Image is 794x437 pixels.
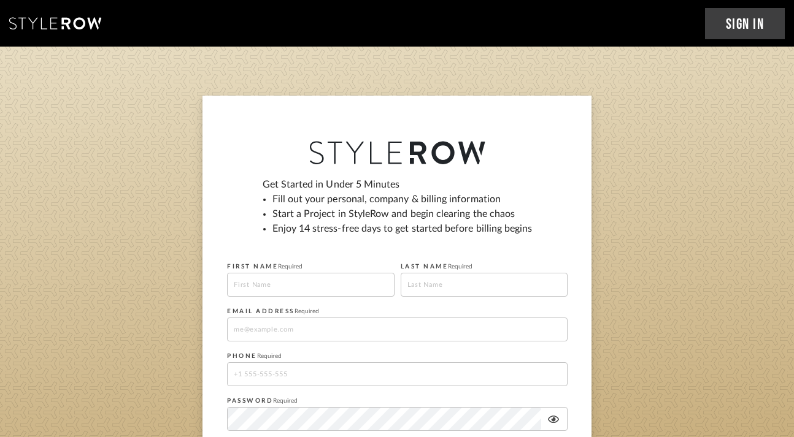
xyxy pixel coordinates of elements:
[227,397,298,405] label: PASSWORD
[278,264,303,270] span: Required
[257,353,282,359] span: Required
[705,8,785,39] a: Sign In
[263,177,533,246] div: Get Started in Under 5 Minutes
[272,192,533,207] li: Fill out your personal, company & billing information
[273,398,298,404] span: Required
[227,308,319,315] label: EMAIL ADDRESS
[272,207,533,221] li: Start a Project in StyleRow and begin clearing the chaos
[448,264,472,270] span: Required
[227,273,395,297] input: First Name
[295,308,319,314] span: Required
[227,317,568,341] input: me@example.com
[401,273,568,297] input: Last Name
[227,352,282,360] label: PHONE
[227,362,568,386] input: +1 555-555-555
[272,221,533,236] li: Enjoy 14 stress-free days to get started before billing begins
[401,263,473,270] label: LAST NAME
[227,263,303,270] label: FIRST NAME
